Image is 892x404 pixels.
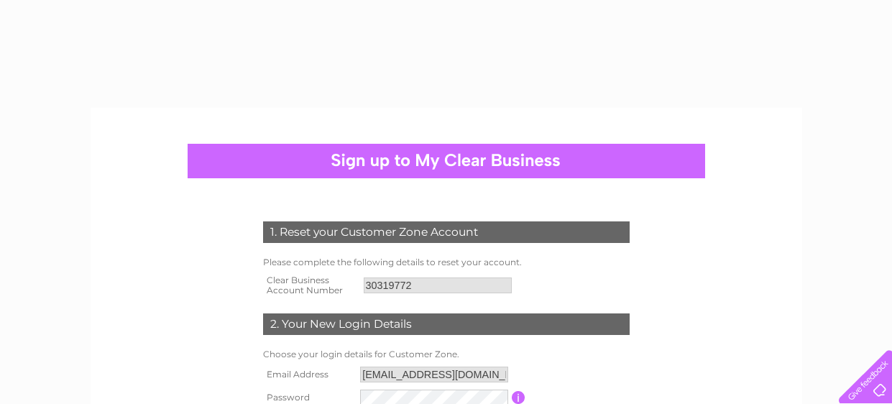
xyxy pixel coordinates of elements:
[259,271,360,300] th: Clear Business Account Number
[259,346,633,363] td: Choose your login details for Customer Zone.
[263,221,630,243] div: 1. Reset your Customer Zone Account
[259,363,357,386] th: Email Address
[263,313,630,335] div: 2. Your New Login Details
[259,254,633,271] td: Please complete the following details to reset your account.
[512,391,525,404] input: Information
